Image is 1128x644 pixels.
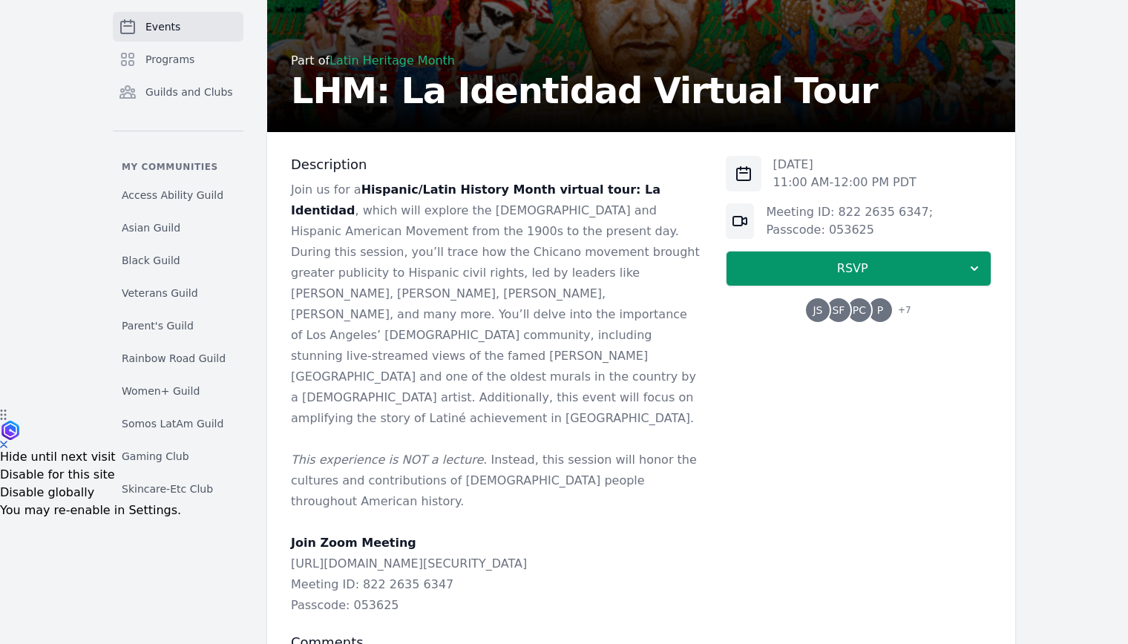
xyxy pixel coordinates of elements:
span: + 7 [889,301,911,322]
p: [DATE] [773,156,916,174]
p: Join us for a , which will explore the [DEMOGRAPHIC_DATA] and Hispanic American Movement from the... [291,180,702,429]
span: Programs [145,52,194,67]
span: Gaming Club [122,449,189,464]
p: My communities [113,161,243,173]
strong: Join Zoom Meeting [291,536,416,550]
span: SF [832,305,845,315]
a: Asian Guild [113,214,243,241]
p: Passcode: 053625 [291,595,702,616]
a: Access Ability Guild [113,182,243,208]
button: RSVP [726,251,991,286]
p: [URL][DOMAIN_NAME][SECURITY_DATA] [291,553,702,574]
p: 11:00 AM - 12:00 PM PDT [773,174,916,191]
span: Asian Guild [122,220,180,235]
span: P [877,305,883,315]
span: Access Ability Guild [122,188,223,203]
a: Skincare-Etc Club [113,476,243,502]
a: Latin Heritage Month [329,53,455,68]
a: Black Guild [113,247,243,274]
a: Veterans Guild [113,280,243,306]
div: Part of [291,52,878,70]
span: Skincare-Etc Club [122,482,213,496]
p: Meeting ID: 822 2635 6347 [291,574,702,595]
a: Rainbow Road Guild [113,345,243,372]
span: Events [145,19,180,34]
p: . Instead, this session will honor the cultures and contributions of [DEMOGRAPHIC_DATA] people th... [291,450,702,512]
strong: Hispanic/Latin History Month virtual tour: La Identidad [291,183,660,217]
h3: Description [291,156,702,174]
a: Programs [113,45,243,74]
nav: Sidebar [113,12,243,493]
span: RSVP [738,260,967,277]
a: Guilds and Clubs [113,77,243,107]
a: Meeting ID: 822 2635 6347; Passcode: 053625 [766,205,933,237]
a: Gaming Club [113,443,243,470]
a: Events [113,12,243,42]
span: Rainbow Road Guild [122,351,226,366]
span: Women+ Guild [122,384,200,398]
span: JS [813,305,822,315]
span: Black Guild [122,253,180,268]
h2: LHM: La Identidad Virtual Tour [291,73,878,108]
em: This experience is NOT a lecture [291,453,483,467]
a: Parent's Guild [113,312,243,339]
a: Women+ Guild [113,378,243,404]
span: Parent's Guild [122,318,194,333]
a: Somos LatAm Guild [113,410,243,437]
span: PC [853,305,866,315]
span: Guilds and Clubs [145,85,233,99]
span: Somos LatAm Guild [122,416,223,431]
span: Veterans Guild [122,286,198,300]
